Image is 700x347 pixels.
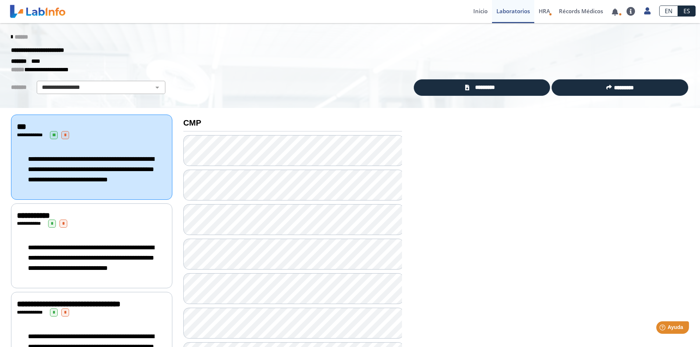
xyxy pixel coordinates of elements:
[678,6,696,17] a: ES
[183,118,201,127] b: CMP
[635,318,692,339] iframe: Help widget launcher
[539,7,550,15] span: HRA
[659,6,678,17] a: EN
